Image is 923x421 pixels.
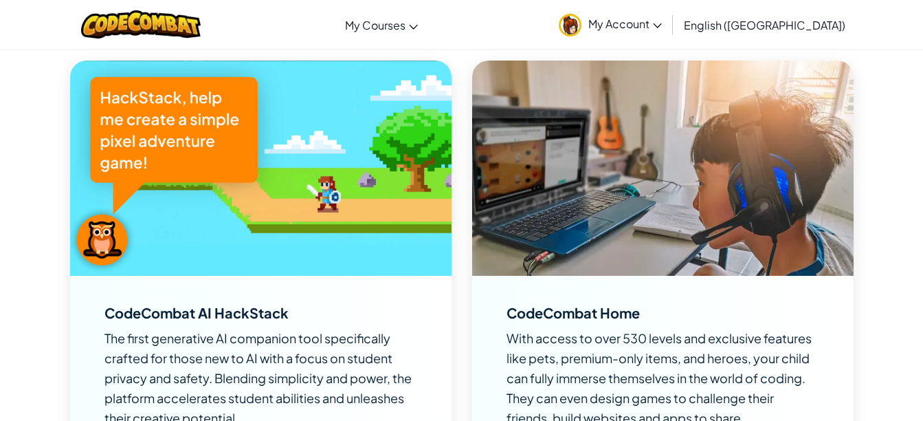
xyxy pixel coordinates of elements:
[588,17,662,31] span: My Account
[104,306,289,320] div: CodeCombat AI HackStack
[552,3,669,46] a: My Account
[559,14,581,36] img: avatar
[338,6,425,43] a: My Courses
[684,18,845,32] span: English ([GEOGRAPHIC_DATA])
[70,61,452,275] img: Image to illustrate CodeCombat AI HackStack
[472,61,854,275] img: Image to illustrate CodeCombat Home
[81,10,201,39] img: CodeCombat logo
[507,306,640,320] div: CodeCombat Home
[345,18,405,32] span: My Courses
[677,6,852,43] a: English ([GEOGRAPHIC_DATA])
